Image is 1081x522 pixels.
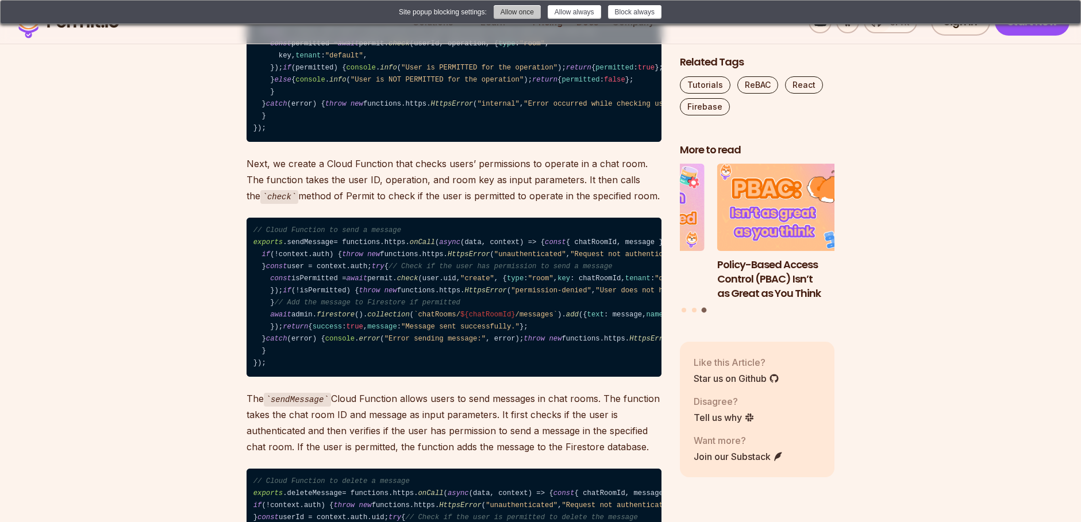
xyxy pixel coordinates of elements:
[401,64,557,72] span: "User is PERMITTED for the operation"
[333,501,355,509] span: throw
[325,100,347,108] span: throw
[342,250,363,258] span: throw
[317,311,355,319] span: firestore
[270,311,291,319] span: await
[694,434,783,447] p: Want more?
[372,262,384,270] span: try
[444,274,456,283] span: uid
[287,489,343,497] span: deleteMessage
[680,98,730,115] a: Firebase
[351,513,367,521] span: auth
[261,250,270,258] span: if
[694,411,755,424] a: Tell us why
[384,335,486,343] span: "Error sending message:"
[380,64,397,72] span: info
[524,100,726,108] span: "Error occurred while checking user permission."
[570,250,688,258] span: "Request not authenticated."
[275,76,291,84] span: else
[545,238,566,246] span: const
[608,5,661,19] button: Block always
[405,513,637,521] span: // Check if the user is permitted to delete the message
[283,323,308,331] span: return
[367,250,380,258] span: new
[625,274,651,283] span: tenant
[384,238,406,246] span: https
[486,501,557,509] span: "unauthenticated"
[557,274,570,283] span: key
[283,287,291,295] span: if
[737,76,778,94] a: ReBAC
[313,250,329,258] span: auth
[692,308,697,312] button: Go to slide 2
[717,164,872,301] a: Policy-Based Access Control (PBAC) Isn’t as Great as You ThinkPolicy-Based Access Control (PBAC) ...
[604,76,625,84] span: false
[702,308,707,313] button: Go to slide 3
[448,250,490,258] span: HttpsError
[329,76,346,84] span: info
[253,501,262,509] span: if
[351,100,363,108] span: new
[325,335,355,343] span: console
[283,64,291,72] span: if
[253,477,410,485] span: // Cloud Function to delete a message
[359,335,380,343] span: error
[566,64,591,72] span: return
[295,52,321,60] span: tenant
[351,76,524,84] span: "User is NOT PERMITTED for the operation"
[561,76,599,84] span: permitted
[367,311,410,319] span: collection
[313,323,342,331] span: success
[422,250,444,258] span: https
[655,274,693,283] span: "default"
[448,489,469,497] span: async
[266,100,287,108] span: catch
[717,164,872,301] li: 3 of 3
[384,287,397,295] span: new
[717,164,872,252] img: Policy-Based Access Control (PBAC) Isn’t as Great as You Think
[549,258,705,287] h3: Prisma ORM Data Filtering with ReBAC
[359,501,372,509] span: new
[460,311,516,319] span: ${chatRoomId}
[566,311,579,319] span: add
[532,76,557,84] span: return
[393,489,414,497] span: https
[264,393,331,407] code: sendMessage
[388,513,401,521] span: try
[561,501,680,509] span: "Request not authenticated."
[253,489,283,497] span: exports
[507,274,524,283] span: type
[785,76,823,94] a: React
[477,100,520,108] span: "internal"
[253,226,401,234] span: // Cloud Function to send a message
[647,311,663,319] span: name
[680,164,835,315] div: Posts
[287,238,334,246] span: sendMessage
[347,274,368,283] span: await
[257,513,279,521] span: const
[414,311,557,319] span: `chatRooms/ /messages`
[295,76,325,84] span: console
[528,274,553,283] span: "room"
[680,76,730,94] a: Tutorials
[595,287,879,295] span: "User does not have permission to send messages in this chat room."
[325,52,363,60] span: "default"
[694,450,783,463] a: Join our Substack
[694,395,755,408] p: Disagree?
[253,238,283,246] span: exports
[549,335,561,343] span: new
[549,164,705,301] li: 2 of 3
[372,513,384,521] span: uid
[694,372,779,385] a: Star us on Github
[410,238,435,246] span: onCall
[351,262,367,270] span: auth
[694,355,779,369] p: Like this Article?
[553,489,575,497] span: const
[680,143,835,157] h2: More to read
[629,335,672,343] span: HttpsError
[247,390,661,455] p: The Cloud Function allows users to send messages in chat rooms. The function takes the chat room ...
[464,287,507,295] span: HttpsError
[399,7,487,17] div: Site popup blocking settings:
[460,274,494,283] span: "create"
[247,156,661,204] p: Next, we create a Cloud Function that checks users’ permissions to operate in a chat room. The fu...
[638,64,655,72] span: true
